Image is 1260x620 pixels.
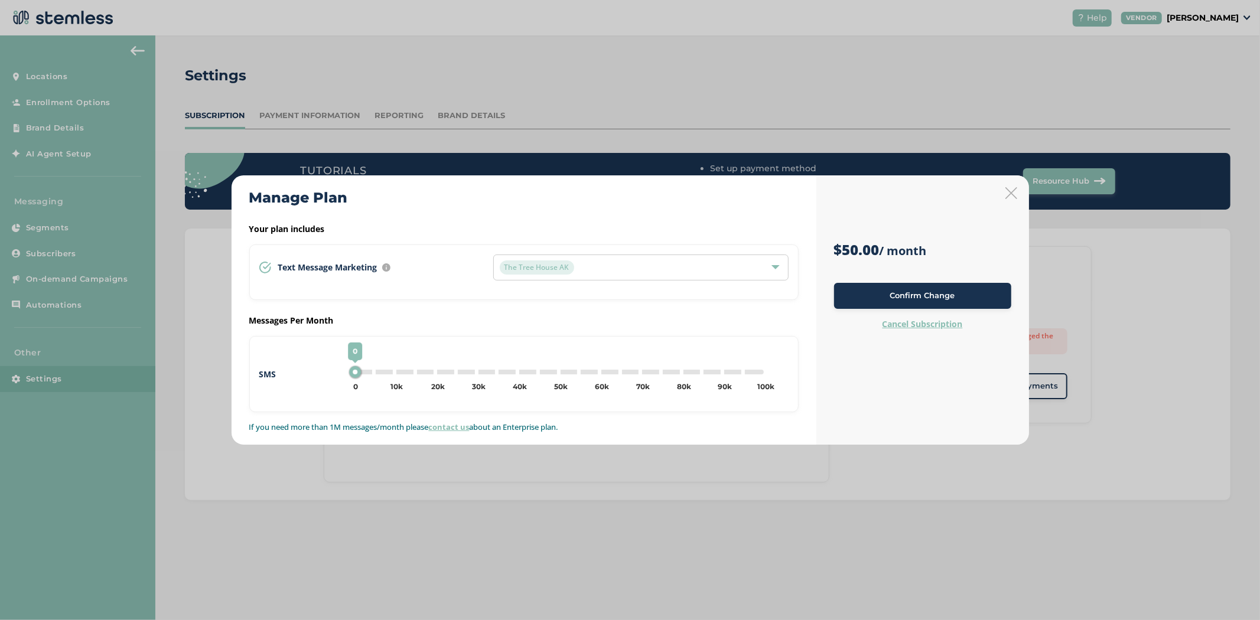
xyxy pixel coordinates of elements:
label: Cancel Subscription [883,318,963,330]
label: SMS [259,368,340,380]
span: Confirm Change [890,290,955,302]
div: 0 [354,381,359,392]
div: 70k [636,381,650,392]
h3: / month [834,240,1011,259]
img: icon-info-236977d2.svg [382,263,390,272]
label: Your plan includes [249,223,799,235]
h2: Manage Plan [249,187,348,208]
div: 80k [677,381,691,392]
label: Messages Per Month [249,314,799,327]
div: 50k [554,381,568,392]
span: The Tree House AK [500,260,574,275]
div: 30k [472,381,486,392]
div: 10k [390,381,403,392]
a: contact us [429,422,470,432]
iframe: Chat Widget [1201,563,1260,620]
p: If you need more than 1M messages/month please about an Enterprise plan. [249,422,799,433]
div: 40k [513,381,527,392]
button: Confirm Change [834,283,1011,309]
strong: $50.00 [834,240,880,259]
div: 60k [595,381,609,392]
span: 0 [348,342,362,360]
div: 90k [718,381,732,392]
div: 20k [431,381,445,392]
span: Text Message Marketing [278,263,377,272]
div: 100k [757,381,774,392]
